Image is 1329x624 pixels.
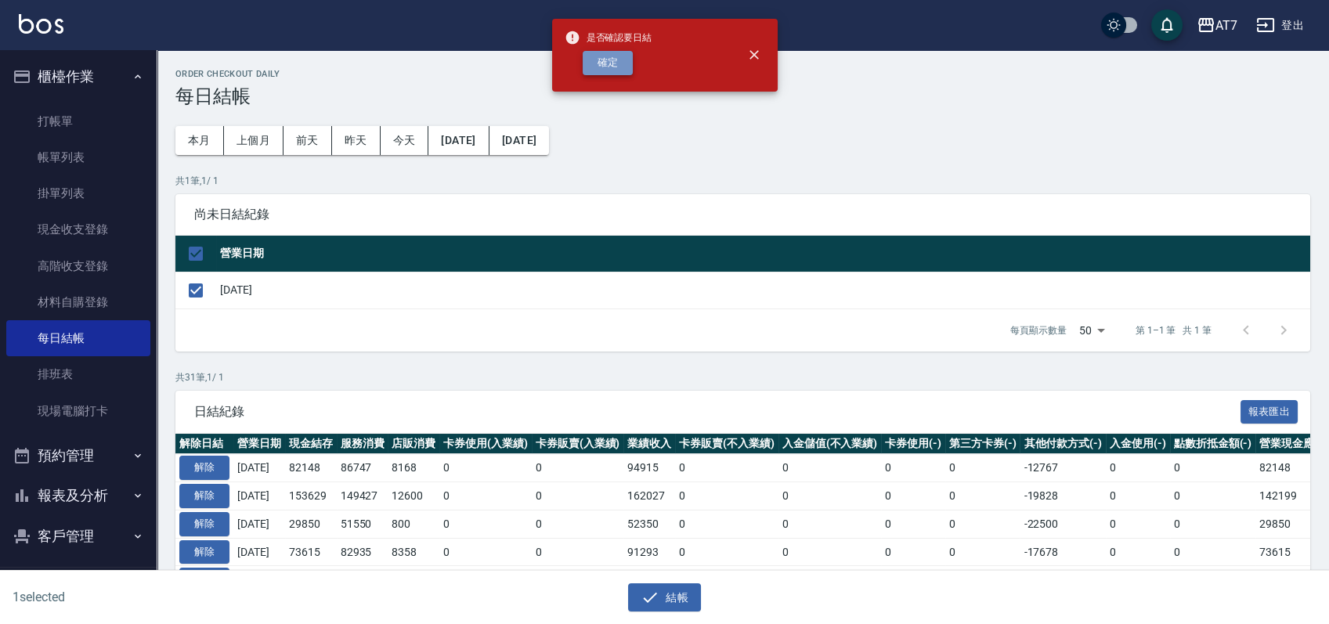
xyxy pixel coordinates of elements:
th: 卡券使用(-) [881,434,945,454]
td: 142199 [1255,482,1329,510]
button: 報表及分析 [6,475,150,516]
button: 本月 [175,126,224,155]
h6: 1 selected [13,587,329,607]
h3: 每日結帳 [175,85,1310,107]
button: 預約管理 [6,435,150,476]
th: 店販消費 [388,434,439,454]
td: 0 [945,454,1020,482]
button: 登出 [1250,11,1310,40]
img: Logo [19,14,63,34]
a: 現場電腦打卡 [6,393,150,429]
a: 材料自購登錄 [6,284,150,320]
td: 0 [439,566,532,594]
td: [DATE] [233,538,285,566]
button: 解除 [179,456,229,480]
td: 0 [881,454,945,482]
td: 0 [881,482,945,510]
td: 0 [1170,538,1256,566]
th: 點數折抵金額(-) [1170,434,1256,454]
td: [DATE] [216,272,1310,308]
td: 73615 [1255,538,1329,566]
p: 共 31 筆, 1 / 1 [175,370,1310,384]
th: 第三方卡券(-) [945,434,1020,454]
th: 現金結存 [285,434,337,454]
button: 今天 [381,126,429,155]
td: 8168 [388,454,439,482]
td: 0 [532,538,624,566]
button: 解除 [179,512,229,536]
td: 0 [778,566,882,594]
a: 掛單列表 [6,175,150,211]
th: 卡券使用(入業績) [439,434,532,454]
td: 0 [881,566,945,594]
td: 8358 [388,538,439,566]
td: 82935 [337,538,388,566]
td: 0 [1170,454,1256,482]
td: 0 [945,566,1020,594]
p: 每頁顯示數量 [1010,323,1067,337]
td: 51550 [337,510,388,538]
td: 0 [439,510,532,538]
div: AT7 [1215,16,1237,35]
th: 業績收入 [623,434,675,454]
td: 0 [778,510,882,538]
a: 現金收支登錄 [6,211,150,247]
td: 102764 [623,566,675,594]
button: close [737,38,771,72]
td: 0 [1170,510,1256,538]
td: 29850 [1255,510,1329,538]
td: 0 [439,482,532,510]
th: 服務消費 [337,434,388,454]
a: 排班表 [6,356,150,392]
p: 第 1–1 筆 共 1 筆 [1136,323,1212,337]
button: [DATE] [428,126,489,155]
td: 0 [945,510,1020,538]
td: 0 [1106,482,1170,510]
td: 0 [778,538,882,566]
td: 0 [1170,482,1256,510]
button: 確定 [583,51,633,75]
td: 0 [945,482,1020,510]
th: 其他付款方式(-) [1020,434,1106,454]
td: 0 [675,454,778,482]
button: 昨天 [332,126,381,155]
button: 櫃檯作業 [6,56,150,97]
td: 4590 [388,566,439,594]
button: 前天 [283,126,332,155]
td: 149427 [337,482,388,510]
td: [DATE] [233,510,285,538]
button: AT7 [1190,9,1244,41]
td: 0 [1106,538,1170,566]
td: -22500 [1020,510,1106,538]
button: 上個月 [224,126,283,155]
td: 0 [439,538,532,566]
td: 72579 [1255,566,1329,594]
a: 報表匯出 [1241,403,1298,418]
td: [DATE] [233,454,285,482]
td: 94915 [623,454,675,482]
p: 共 1 筆, 1 / 1 [175,174,1310,188]
button: [DATE] [489,126,549,155]
div: 50 [1073,309,1111,352]
td: 153629 [285,482,337,510]
td: 0 [881,538,945,566]
button: 解除 [179,540,229,564]
a: 打帳單 [6,103,150,139]
th: 解除日結 [175,434,233,454]
a: 每日結帳 [6,320,150,356]
th: 卡券販賣(入業績) [532,434,624,454]
td: 91293 [623,538,675,566]
td: 52350 [623,510,675,538]
td: -19828 [1020,482,1106,510]
td: 73615 [285,538,337,566]
button: 解除 [179,484,229,508]
td: -17678 [1020,538,1106,566]
th: 入金儲值(不入業績) [778,434,882,454]
td: 82148 [285,454,337,482]
td: 0 [675,482,778,510]
td: [DATE] [233,566,285,594]
td: 72579 [285,566,337,594]
td: 0 [778,482,882,510]
th: 營業日期 [216,236,1310,272]
button: 結帳 [628,583,701,612]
